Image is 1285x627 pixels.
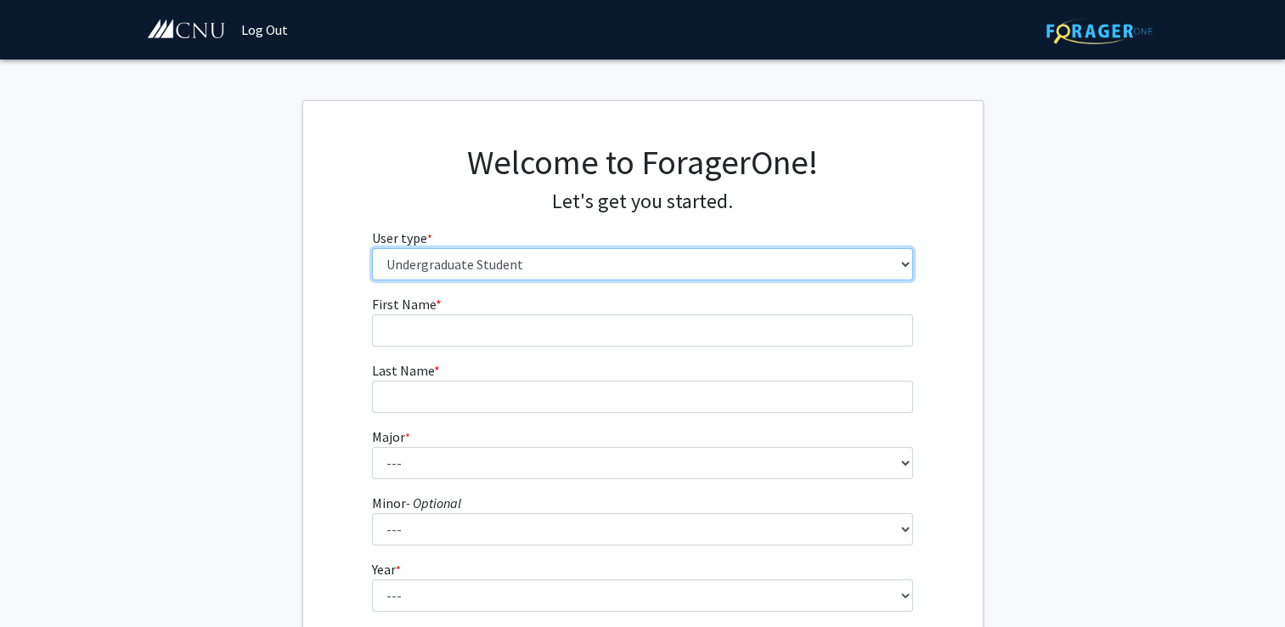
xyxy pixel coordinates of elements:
[406,494,461,511] i: - Optional
[372,142,913,183] h1: Welcome to ForagerOne!
[372,228,432,248] label: User type
[372,426,410,447] label: Major
[372,493,461,513] label: Minor
[372,559,401,579] label: Year
[146,19,227,40] img: Christopher Newport University Logo
[372,362,434,379] span: Last Name
[372,296,436,313] span: First Name
[13,551,72,614] iframe: Chat
[1046,18,1153,44] img: ForagerOne Logo
[372,189,913,214] h4: Let's get you started.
